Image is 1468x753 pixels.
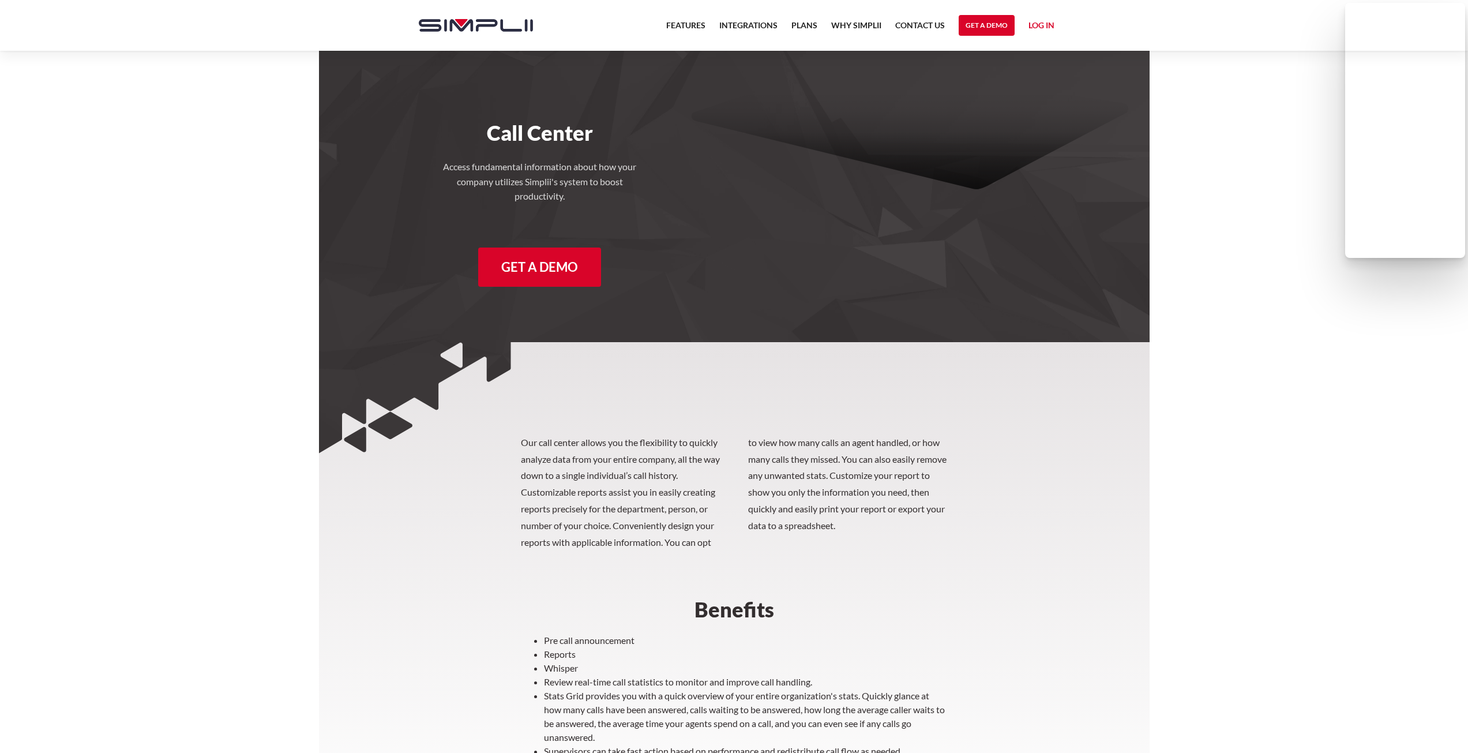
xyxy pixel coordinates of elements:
[544,689,948,744] li: Stats Grid provides you with a quick overview of your entire organization's stats. Quickly glance...
[544,647,948,661] li: Reports
[419,19,533,32] img: Simplii
[719,18,778,39] a: Integrations
[791,18,817,39] a: Plans
[895,18,945,39] a: Contact US
[544,661,948,675] li: Whisper
[666,18,705,39] a: Features
[831,18,881,39] a: Why Simplii
[544,634,948,647] li: Pre call announcement
[478,248,601,287] a: Get a Demo
[407,120,673,145] h1: Call Center
[521,434,948,551] p: Our call center allows you the flexibility to quickly analyze data from your entire company, all ...
[436,159,644,204] h4: Access fundamental information about how your company utilizes Simplii's system to boost producti...
[521,599,948,620] h2: Benefits
[959,15,1015,36] a: Get a Demo
[1028,18,1054,36] a: Log in
[544,675,948,689] li: Review real-time call statistics to monitor and improve call handling.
